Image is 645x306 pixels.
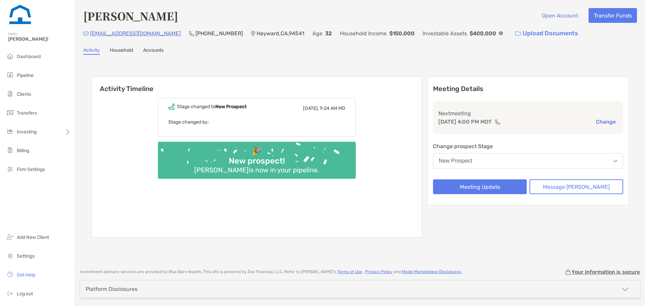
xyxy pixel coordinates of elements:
a: Terms of Use [337,269,362,274]
p: Stage changed by: [168,118,345,126]
p: Hayward , CA , 94541 [257,29,304,38]
p: Your information is secure [571,269,640,275]
div: [PERSON_NAME] is now in your pipeline. [191,166,322,174]
a: Model Marketplace Disclosures [402,269,461,274]
img: Phone Icon [189,31,194,36]
span: Clients [17,91,31,97]
img: dashboard icon [6,52,14,60]
img: Open dropdown arrow [613,160,617,162]
span: Get Help [17,272,35,278]
p: Age [312,29,322,38]
img: button icon [515,31,521,36]
img: Confetti [158,142,356,173]
div: New prospect! [226,156,288,166]
button: Open Account [536,8,583,23]
a: Accounts [143,47,164,55]
button: Transfer Funds [589,8,637,23]
a: Upload Documents [511,26,583,41]
span: Pipeline [17,73,34,78]
img: clients icon [6,90,14,98]
img: Location Icon [251,31,255,36]
p: [DATE] 4:00 PM MDT [438,118,492,126]
img: transfers icon [6,108,14,117]
span: 9:24 AM MD [320,105,345,111]
img: add_new_client icon [6,233,14,241]
button: Meeting Update [433,179,527,194]
img: billing icon [6,146,14,154]
a: Household [110,47,133,55]
button: Message [PERSON_NAME] [529,179,623,194]
img: logout icon [6,289,14,297]
p: Household Income [340,29,387,38]
img: get-help icon [6,270,14,278]
img: icon arrow [621,285,629,293]
span: Investing [17,129,37,135]
a: Privacy Policy [365,269,393,274]
div: Stage changed to [177,104,247,110]
span: Settings [17,253,35,259]
div: 🎉 [249,146,264,156]
img: Email Icon [83,32,89,36]
p: Meeting Details [433,85,623,93]
p: [EMAIL_ADDRESS][DOMAIN_NAME] [90,29,181,38]
img: settings icon [6,252,14,260]
b: New Prospect [215,104,247,110]
img: pipeline icon [6,71,14,79]
img: Zoe Logo [8,3,32,27]
p: Investment advisory services are provided by Blue Barn Wealth . This site is powered by Zoe Finan... [80,269,462,274]
div: New Prospect [439,158,472,164]
h6: Activity Timeline [92,77,422,93]
p: Next meeting [438,109,618,118]
img: Event icon [168,103,175,110]
h4: [PERSON_NAME] [83,8,178,24]
p: $150,000 [389,29,415,38]
span: Transfers [17,110,37,116]
div: Platform Disclosures [86,286,137,292]
p: $400,000 [470,29,496,38]
p: 32 [325,29,332,38]
a: Activity [83,47,100,55]
p: [PHONE_NUMBER] [196,29,243,38]
img: Info Icon [499,31,503,35]
span: Add New Client [17,234,49,240]
img: firm-settings icon [6,165,14,173]
span: Log out [17,291,33,297]
p: Investable Assets [423,29,467,38]
span: Dashboard [17,54,41,59]
span: [PERSON_NAME]! [8,36,71,42]
span: [DATE], [303,105,319,111]
p: Change prospect Stage [433,142,623,150]
button: New Prospect [433,153,623,169]
img: investing icon [6,127,14,135]
img: communication type [494,119,501,125]
span: Firm Settings [17,167,45,172]
button: Change [594,118,618,125]
span: Billing [17,148,29,154]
